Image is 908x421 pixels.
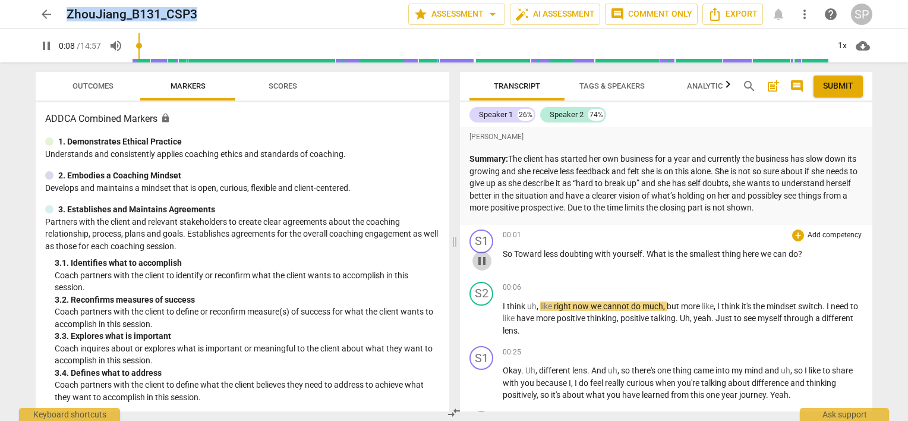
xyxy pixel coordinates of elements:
[575,378,579,388] span: I
[551,390,562,400] span: it's
[789,249,798,259] span: do
[809,366,822,375] span: like
[540,301,554,311] span: Filler word
[518,109,534,121] div: 26%
[806,378,836,388] span: thinking
[521,378,536,388] span: you
[708,7,758,21] span: Export
[557,313,587,323] span: positive
[761,249,773,259] span: we
[617,313,620,323] span: ,
[743,249,761,259] span: here
[586,390,607,400] span: what
[617,366,621,375] span: ,
[55,343,440,367] p: Coach inquires about or explores what is important or meaningful to the client about what they wa...
[687,81,727,90] span: Analytics
[851,4,872,25] button: SP
[503,390,537,400] span: positively
[503,230,521,240] span: 00:01
[765,366,781,375] span: and
[518,326,520,335] span: .
[536,378,569,388] span: because
[469,282,493,306] div: Change speaker
[790,366,794,375] span: ,
[560,249,595,259] span: doubting
[469,346,493,370] div: Change speaker
[537,301,540,311] span: ,
[743,313,758,323] span: see
[620,313,651,323] span: positive
[58,169,181,182] p: 2. Embodies a Coaching Mindset
[447,406,461,420] span: compare_arrows
[521,366,525,375] span: .
[525,366,535,375] span: Filler word
[702,4,763,25] button: Export
[55,257,440,269] div: 3. 1. Identifies what to accomplish
[588,109,604,121] div: 74%
[742,79,756,93] span: search
[642,390,671,400] span: learned
[680,313,690,323] span: Uh
[642,249,647,259] span: .
[734,313,743,323] span: to
[711,313,715,323] span: .
[850,301,858,311] span: to
[19,408,120,421] div: Keyboard shortcuts
[55,269,440,294] p: Coach partners with the client to identify or reconfirm what the client wants to accomplish in th...
[784,313,815,323] span: through
[469,230,493,253] div: Change speaker
[715,366,732,375] span: into
[45,148,440,161] p: Understands and consistently applies coaching ethics and standards of coaching.
[668,249,676,259] span: is
[39,7,53,21] span: arrow_back
[72,81,113,90] span: Outcomes
[693,313,711,323] span: yeah
[715,313,734,323] span: Just
[676,249,689,259] span: the
[706,390,721,400] span: one
[414,7,428,21] span: star
[766,390,770,400] span: .
[701,378,728,388] span: talking
[479,109,513,121] div: Speaker 1
[67,7,197,22] h2: ZhouJiang_B131_CSP3
[753,301,767,311] span: the
[622,390,642,400] span: have
[676,313,680,323] span: .
[740,77,759,96] button: Search
[671,390,691,400] span: from
[827,301,831,311] span: I
[605,4,698,25] button: Comment only
[831,301,850,311] span: need
[790,79,804,93] span: comment
[554,301,573,311] span: right
[806,230,863,241] p: Add competency
[55,294,440,306] div: 3. 2. Reconfirms measures of success
[587,313,617,323] span: thinking
[814,76,863,97] button: Please Do Not Submit until your Assessment is Complete
[642,301,663,311] span: much
[745,366,765,375] span: mind
[610,7,692,21] span: Comment only
[691,390,706,400] span: this
[39,39,53,53] span: pause
[595,249,613,259] span: with
[663,301,667,311] span: ,
[608,366,617,375] span: Filler word
[507,301,527,311] span: think
[503,313,516,323] span: Filler word
[781,366,790,375] span: Filler word
[722,249,743,259] span: thing
[824,7,838,21] span: help
[475,254,489,268] span: pause
[822,313,853,323] span: different
[789,390,791,400] span: .
[573,301,591,311] span: now
[766,79,780,93] span: post_add
[790,378,806,388] span: and
[171,81,206,90] span: Markers
[651,313,676,323] span: talking
[503,326,518,335] span: lens
[58,136,182,148] p: 1. Demonstrates Ethical Practice
[55,306,440,330] p: Coach partners with the client to define or reconfirm measure(s) of success for what the client w...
